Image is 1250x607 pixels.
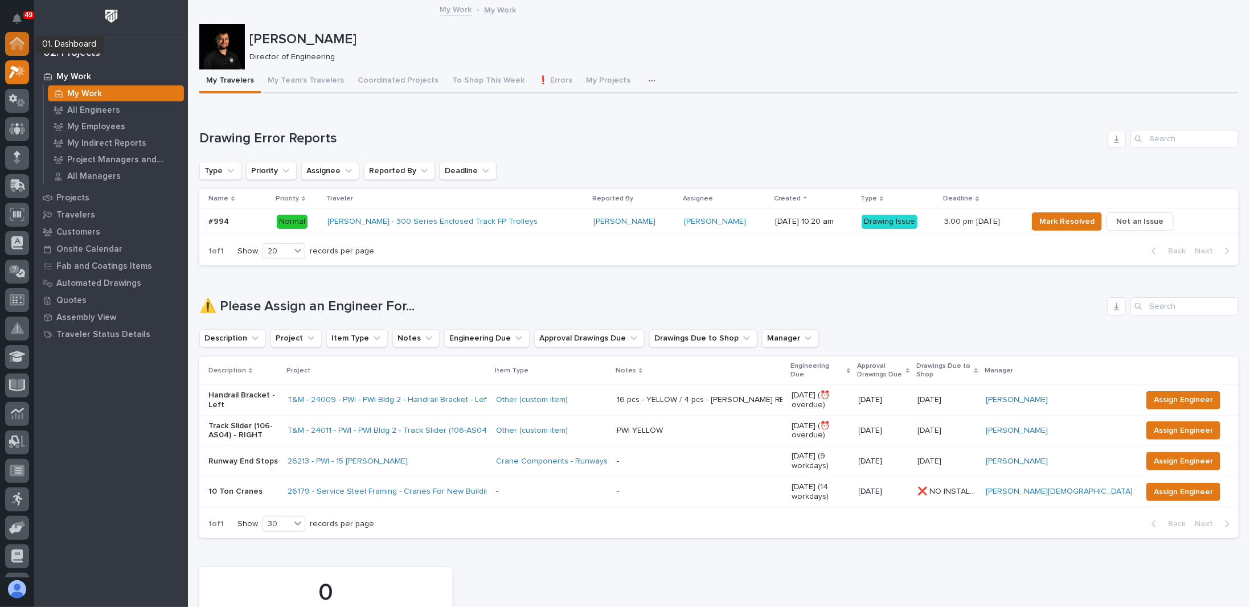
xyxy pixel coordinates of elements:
[985,364,1013,377] p: Manager
[1190,519,1239,529] button: Next
[774,192,801,205] p: Created
[208,215,231,227] p: #994
[859,426,909,436] p: [DATE]
[1161,519,1186,529] span: Back
[208,192,228,205] p: Name
[327,217,538,227] a: [PERSON_NAME] - 300 Series Enclosed Track FP Trolleys
[862,215,917,229] div: Drawing Issue
[101,6,122,27] img: Workspace Logo
[199,329,266,347] button: Description
[44,118,188,134] a: My Employees
[34,240,188,257] a: Onsite Calendar
[986,487,1133,497] a: [PERSON_NAME][DEMOGRAPHIC_DATA]
[440,162,497,180] button: Deadline
[685,217,747,227] a: [PERSON_NAME]
[440,2,472,15] a: My Work
[859,457,909,466] p: [DATE]
[617,426,663,436] div: PWI YELLOW
[5,577,29,601] button: users-avatar
[199,162,241,180] button: Type
[917,424,944,436] p: [DATE]
[859,487,909,497] p: [DATE]
[237,519,258,529] p: Show
[263,518,290,530] div: 30
[288,457,408,466] a: 26213 - PWI - 15 [PERSON_NAME]
[67,105,120,116] p: All Engineers
[1146,421,1220,440] button: Assign Engineer
[762,329,819,347] button: Manager
[56,210,95,220] p: Travelers
[1106,212,1174,231] button: Not an Issue
[67,155,179,165] p: Project Managers and Engineers
[310,519,374,529] p: records per page
[1146,483,1220,501] button: Assign Engineer
[263,245,290,257] div: 20
[44,168,188,184] a: All Managers
[592,192,633,205] p: Reported By
[326,329,388,347] button: Item Type
[617,487,619,497] div: -
[1154,424,1213,437] span: Assign Engineer
[593,217,655,227] a: [PERSON_NAME]
[1195,246,1220,256] span: Next
[485,3,517,15] p: My Work
[1130,297,1239,315] div: Search
[34,274,188,292] a: Automated Drawings
[199,130,1103,147] h1: Drawing Error Reports
[56,313,116,323] p: Assembly View
[34,257,188,274] a: Fab and Coatings Items
[1154,393,1213,407] span: Assign Engineer
[859,395,909,405] p: [DATE]
[208,487,278,497] p: 10 Ton Cranes
[1146,391,1220,409] button: Assign Engineer
[286,364,310,377] p: Project
[199,510,233,538] p: 1 of 1
[56,227,100,237] p: Customers
[276,192,299,205] p: Priority
[14,14,29,32] div: Notifications49
[199,298,1103,315] h1: ⚠️ Please Assign an Engineer For...
[1039,215,1095,228] span: Mark Resolved
[288,395,489,405] a: T&M - 24009 - PWI - PWI Bldg 2 - Handrail Bracket - Left
[496,426,568,436] a: Other (custom item)
[67,138,146,149] p: My Indirect Reports
[944,215,1002,227] p: 3:00 pm [DATE]
[34,68,188,85] a: My Work
[1154,485,1213,499] span: Assign Engineer
[579,69,637,93] button: My Projects
[351,69,445,93] button: Coordinated Projects
[34,309,188,326] a: Assembly View
[56,261,152,272] p: Fab and Coatings Items
[392,329,440,347] button: Notes
[917,393,944,405] p: [DATE]
[792,452,849,471] p: [DATE] (9 workdays)
[534,329,645,347] button: Approval Drawings Due
[1190,246,1239,256] button: Next
[792,421,849,441] p: [DATE] (⏰ overdue)
[249,52,1229,62] p: Director of Engineering
[56,296,87,306] p: Quotes
[1195,519,1220,529] span: Next
[1161,246,1186,256] span: Back
[1154,454,1213,468] span: Assign Engineer
[199,415,1239,446] tr: Track Slider (106-AS04) - RIGHTT&M - 24011 - PWI - PWI Bldg 2 - Track Slider (106-AS04) - Right O...
[56,193,89,203] p: Projects
[34,223,188,240] a: Customers
[34,292,188,309] a: Quotes
[917,485,979,497] p: ❌ NO INSTALL DATE!
[531,69,579,93] button: ❗ Errors
[249,31,1234,48] p: [PERSON_NAME]
[617,457,619,466] div: -
[288,426,514,436] a: T&M - 24011 - PWI - PWI Bldg 2 - Track Slider (106-AS04) - Right
[617,395,782,405] div: 16 pcs - YELLOW / 4 pcs - [PERSON_NAME] RED
[199,209,1239,235] tr: #994#994 Normal[PERSON_NAME] - 300 Series Enclosed Track FP Trolleys [PERSON_NAME] [PERSON_NAME] ...
[301,162,359,180] button: Assignee
[496,487,608,497] p: -
[792,482,849,502] p: [DATE] (14 workdays)
[43,47,100,60] div: 02. Projects
[199,237,233,265] p: 1 of 1
[1130,130,1239,148] div: Search
[277,215,308,229] div: Normal
[1142,246,1190,256] button: Back
[986,395,1048,405] a: [PERSON_NAME]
